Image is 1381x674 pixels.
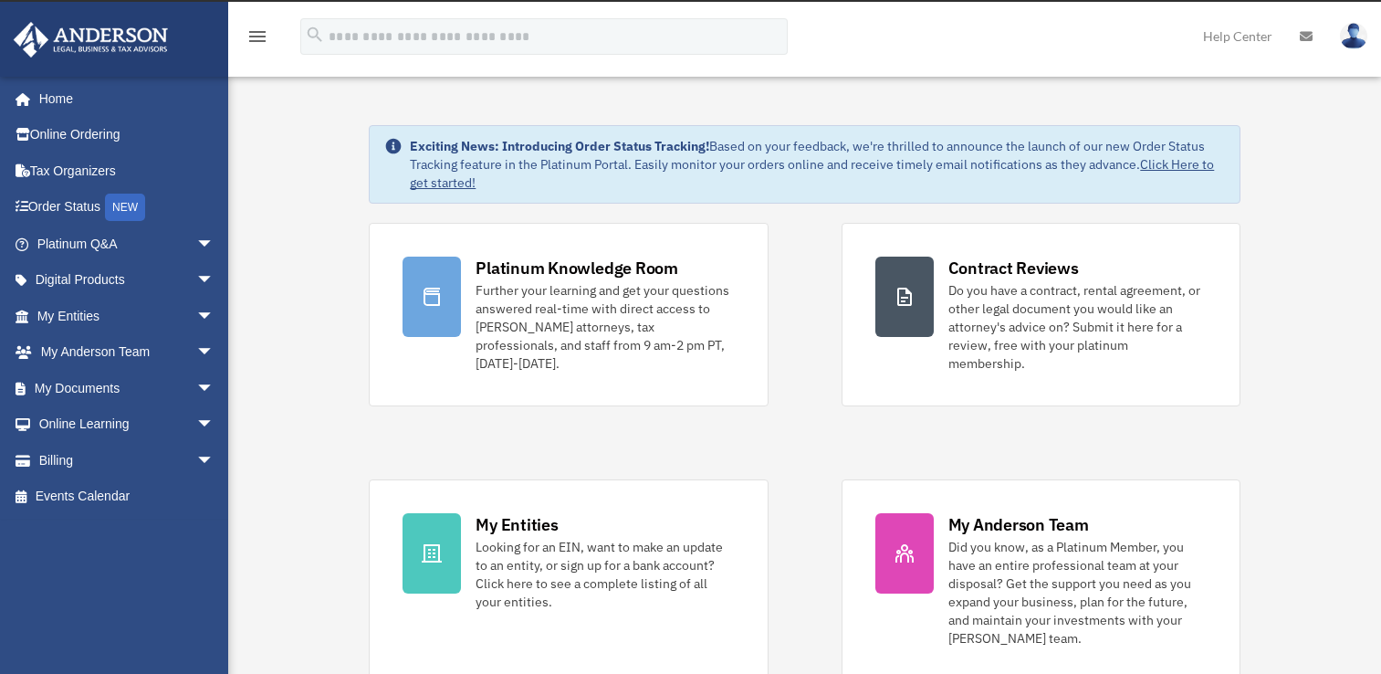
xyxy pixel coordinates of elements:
a: Events Calendar [13,479,242,515]
a: Online Ordering [13,117,242,153]
div: Based on your feedback, we're thrilled to announce the launch of our new Order Status Tracking fe... [410,137,1224,192]
span: arrow_drop_down [196,262,233,300]
div: Did you know, as a Platinum Member, you have an entire professional team at your disposal? Get th... [948,538,1207,648]
a: Click Here to get started! [410,156,1214,191]
a: menu [246,32,268,47]
div: Further your learning and get your questions answered real-time with direct access to [PERSON_NAM... [476,281,734,373]
img: Anderson Advisors Platinum Portal [8,22,173,58]
a: Order StatusNEW [13,189,242,226]
a: My Anderson Teamarrow_drop_down [13,334,242,371]
span: arrow_drop_down [196,298,233,335]
a: Billingarrow_drop_down [13,442,242,479]
span: arrow_drop_down [196,370,233,407]
a: Online Learningarrow_drop_down [13,406,242,443]
div: Do you have a contract, rental agreement, or other legal document you would like an attorney's ad... [948,281,1207,373]
a: Tax Organizers [13,153,242,189]
span: arrow_drop_down [196,226,233,263]
div: My Entities [476,513,558,536]
div: Looking for an EIN, want to make an update to an entity, or sign up for a bank account? Click her... [476,538,734,611]
a: Platinum Knowledge Room Further your learning and get your questions answered real-time with dire... [369,223,768,406]
div: NEW [105,194,145,221]
span: arrow_drop_down [196,406,233,444]
span: arrow_drop_down [196,442,233,479]
span: arrow_drop_down [196,334,233,372]
div: Platinum Knowledge Room [476,257,678,279]
i: menu [246,26,268,47]
strong: Exciting News: Introducing Order Status Tracking! [410,138,709,154]
img: User Pic [1340,23,1367,49]
a: My Entitiesarrow_drop_down [13,298,242,334]
a: Digital Productsarrow_drop_down [13,262,242,299]
a: My Documentsarrow_drop_down [13,370,242,406]
i: search [305,25,325,45]
a: Contract Reviews Do you have a contract, rental agreement, or other legal document you would like... [842,223,1240,406]
a: Home [13,80,233,117]
div: My Anderson Team [948,513,1089,536]
div: Contract Reviews [948,257,1079,279]
a: Platinum Q&Aarrow_drop_down [13,226,242,262]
